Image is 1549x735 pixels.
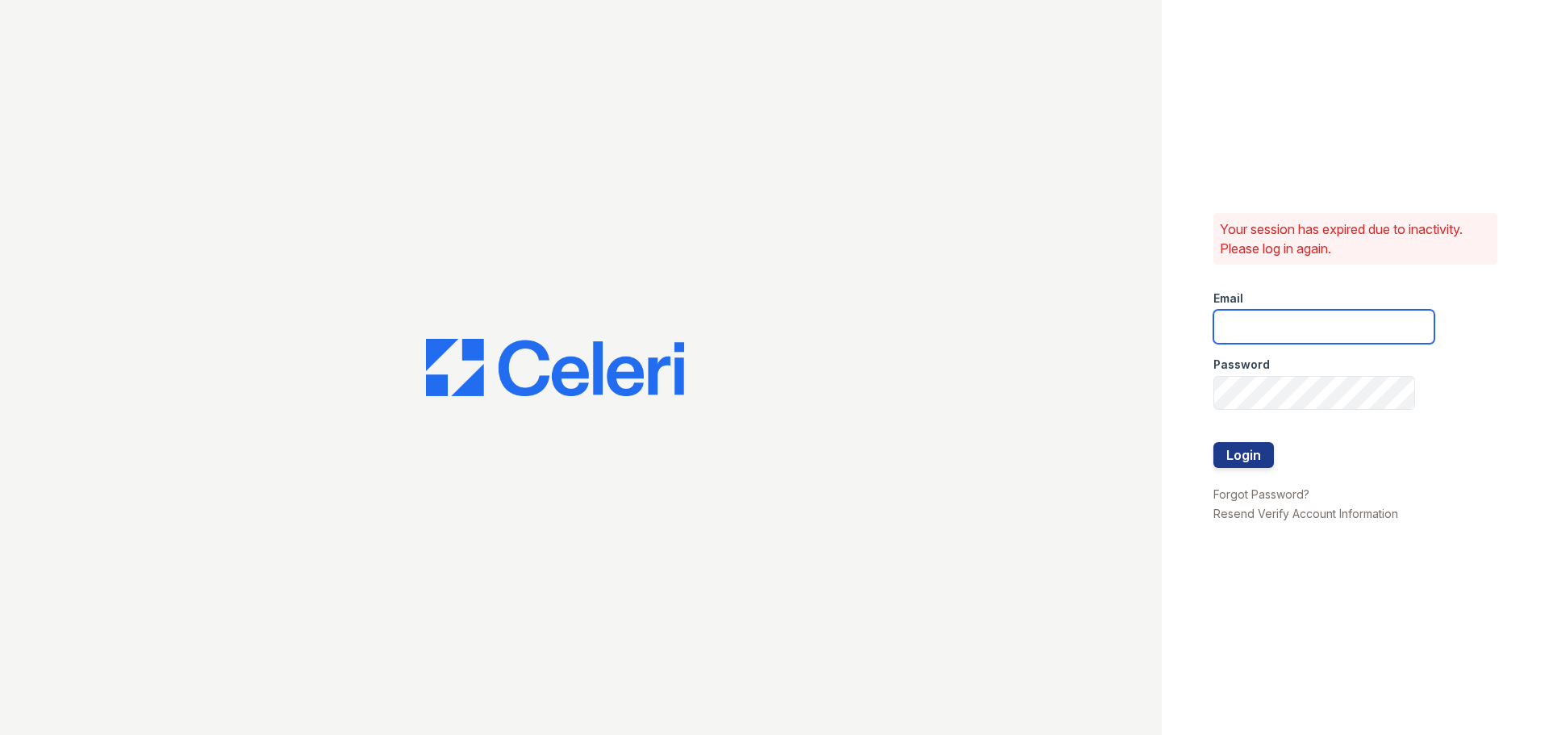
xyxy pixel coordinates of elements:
p: Your session has expired due to inactivity. Please log in again. [1220,219,1491,258]
a: Resend Verify Account Information [1213,507,1398,520]
img: CE_Logo_Blue-a8612792a0a2168367f1c8372b55b34899dd931a85d93a1a3d3e32e68fde9ad4.png [426,339,684,397]
button: Login [1213,442,1274,468]
label: Email [1213,290,1243,307]
a: Forgot Password? [1213,487,1309,501]
label: Password [1213,357,1270,373]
